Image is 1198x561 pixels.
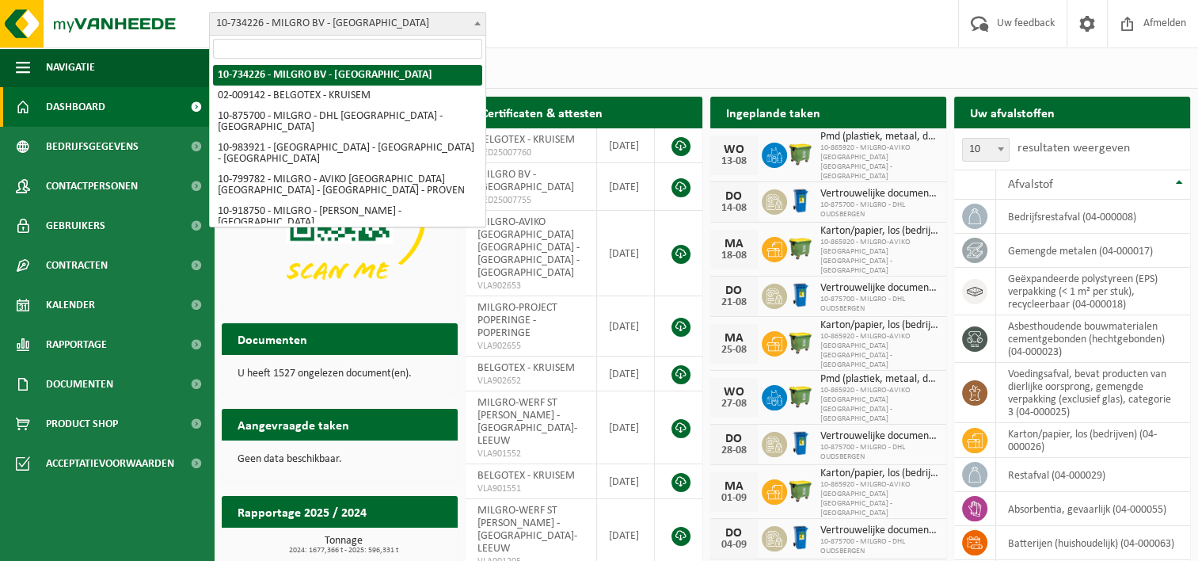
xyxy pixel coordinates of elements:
div: MA [718,332,750,345]
img: WB-0240-HPE-BE-09 [787,281,814,308]
span: VLA901552 [477,448,584,460]
span: 10-865920 - MILGRO-AVIKO [GEOGRAPHIC_DATA] [GEOGRAPHIC_DATA] - [GEOGRAPHIC_DATA] [820,143,938,181]
span: 10-865920 - MILGRO-AVIKO [GEOGRAPHIC_DATA] [GEOGRAPHIC_DATA] - [GEOGRAPHIC_DATA] [820,332,938,370]
a: Bekijk rapportage [340,527,456,559]
td: geëxpandeerde polystyreen (EPS) verpakking (< 1 m² per stuk), recycleerbaar (04-000018) [996,268,1190,315]
td: voedingsafval, bevat producten van dierlijke oorsprong, gemengde verpakking (exclusief glas), cat... [996,363,1190,423]
div: DO [718,284,750,297]
span: Pmd (plastiek, metaal, drankkartons) (bedrijven) [820,373,938,386]
label: resultaten weergeven [1017,142,1130,155]
span: BELGOTEX - KRUISEM [477,362,575,374]
li: 10-799782 - MILGRO - AVIKO [GEOGRAPHIC_DATA] [GEOGRAPHIC_DATA] - [GEOGRAPHIC_DATA] - PROVEN [213,170,482,201]
li: 10-734226 - MILGRO BV - [GEOGRAPHIC_DATA] [213,65,482,86]
div: 25-08 [718,345,750,356]
div: DO [718,190,750,203]
span: RED25007755 [477,194,584,207]
div: WO [718,143,750,156]
span: Bedrijfsgegevens [46,127,139,166]
h2: Documenten [222,323,323,354]
div: WO [718,386,750,399]
li: 10-983921 - [GEOGRAPHIC_DATA] - [GEOGRAPHIC_DATA] - [GEOGRAPHIC_DATA] [213,138,482,170]
span: Contactpersonen [46,166,138,206]
div: 04-09 [718,540,750,551]
span: Vertrouwelijke documenten (vernietiging - recyclage) [820,188,938,200]
span: Documenten [46,364,113,404]
li: 10-918750 - MILGRO - [PERSON_NAME] - [GEOGRAPHIC_DATA] [213,201,482,233]
span: 10-865920 - MILGRO-AVIKO [GEOGRAPHIC_DATA] [GEOGRAPHIC_DATA] - [GEOGRAPHIC_DATA] [820,386,938,424]
img: WB-1100-HPE-GN-50 [787,329,814,356]
td: [DATE] [597,296,655,357]
div: DO [718,433,750,445]
span: Dashboard [46,87,105,127]
img: WB-1100-HPE-GN-50 [787,235,814,261]
img: WB-1100-HPE-GN-51 [787,383,814,410]
td: [DATE] [597,464,655,499]
h2: Aangevraagde taken [222,409,365,440]
span: RED25007760 [477,147,584,159]
div: 27-08 [718,399,750,410]
div: 21-08 [718,297,750,308]
span: MILGRO-PROJECT POPERINGE - POPERINGE [477,302,557,339]
div: MA [718,238,750,250]
span: 10 [962,138,1010,162]
h2: Ingeplande taken [710,97,836,128]
span: Product Shop [46,404,118,444]
h3: Tonnage [230,536,458,555]
div: 01-09 [718,493,750,504]
span: 10-875700 - MILGRO - DHL OUDSBERGEN [820,537,938,556]
span: 10-875700 - MILGRO - DHL OUDSBERGEN [820,200,938,219]
td: [DATE] [597,128,655,163]
span: Karton/papier, los (bedrijven) [820,225,938,238]
span: Pmd (plastiek, metaal, drankkartons) (bedrijven) [820,131,938,143]
span: MILGRO-AVIKO [GEOGRAPHIC_DATA] [GEOGRAPHIC_DATA] - [GEOGRAPHIC_DATA] - [GEOGRAPHIC_DATA] [477,216,580,279]
span: MILGRO BV - [GEOGRAPHIC_DATA] [477,169,574,193]
td: karton/papier, los (bedrijven) (04-000026) [996,423,1190,458]
p: Geen data beschikbaar. [238,454,442,465]
span: 10-875700 - MILGRO - DHL OUDSBERGEN [820,443,938,462]
span: VLA902652 [477,375,584,387]
span: MILGRO-WERF ST [PERSON_NAME] - [GEOGRAPHIC_DATA]-LEEUW [477,397,577,447]
span: Kalender [46,285,95,325]
span: Afvalstof [1008,178,1053,191]
td: bedrijfsrestafval (04-000008) [996,200,1190,234]
span: VLA902655 [477,340,584,353]
td: gemengde metalen (04-000017) [996,234,1190,268]
div: MA [718,480,750,493]
h2: Uw afvalstoffen [954,97,1071,128]
span: BELGOTEX - KRUISEM [477,470,575,482]
div: 13-08 [718,156,750,167]
div: 28-08 [718,445,750,456]
td: [DATE] [597,163,655,211]
span: Vertrouwelijke documenten (vernietiging - recyclage) [820,282,938,295]
span: 10-734226 - MILGRO BV - ROTTERDAM [210,13,485,35]
span: Acceptatievoorwaarden [46,444,174,483]
span: 10-875700 - MILGRO - DHL OUDSBERGEN [820,295,938,314]
span: Vertrouwelijke documenten (vernietiging - recyclage) [820,430,938,443]
span: VLA902653 [477,280,584,292]
td: restafval (04-000029) [996,458,1190,492]
td: batterijen (huishoudelijk) (04-000063) [996,526,1190,560]
img: WB-1100-HPE-GN-50 [787,477,814,504]
span: 2024: 1677,366 t - 2025: 596,331 t [230,547,458,555]
h2: Rapportage 2025 / 2024 [222,496,382,527]
td: asbesthoudende bouwmaterialen cementgebonden (hechtgebonden) (04-000023) [996,315,1190,363]
span: Rapportage [46,325,107,364]
img: WB-0240-HPE-BE-09 [787,429,814,456]
li: 10-875700 - MILGRO - DHL [GEOGRAPHIC_DATA] - [GEOGRAPHIC_DATA] [213,106,482,138]
img: WB-0240-HPE-BE-09 [787,187,814,214]
div: DO [718,527,750,540]
td: [DATE] [597,391,655,464]
span: Karton/papier, los (bedrijven) [820,319,938,332]
div: 14-08 [718,203,750,214]
td: absorbentia, gevaarlijk (04-000055) [996,492,1190,526]
span: 10-734226 - MILGRO BV - ROTTERDAM [209,12,486,36]
span: 10-865920 - MILGRO-AVIKO [GEOGRAPHIC_DATA] [GEOGRAPHIC_DATA] - [GEOGRAPHIC_DATA] [820,480,938,518]
td: [DATE] [597,357,655,391]
span: Karton/papier, los (bedrijven) [820,467,938,480]
p: U heeft 1527 ongelezen document(en). [238,368,442,380]
span: MILGRO-WERF ST [PERSON_NAME] - [GEOGRAPHIC_DATA]-LEEUW [477,505,577,555]
span: Vertrouwelijke documenten (vernietiging - recyclage) [820,525,938,537]
div: 18-08 [718,250,750,261]
span: Navigatie [46,48,95,87]
span: 10 [963,139,1009,161]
